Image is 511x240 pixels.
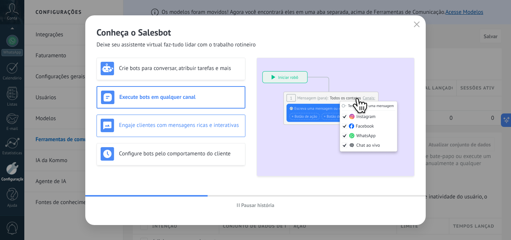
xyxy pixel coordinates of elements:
h3: Crie bots para conversar, atribuir tarefas e mais [119,65,241,72]
h2: Conheça o Salesbot [97,27,414,38]
button: Pausar história [233,200,278,211]
span: Deixe seu assistente virtual faz-tudo lidar com o trabalho rotineiro [97,41,256,49]
h3: Configure bots pelo comportamento do cliente [119,150,241,157]
h3: Engaje clientes com mensagens ricas e interativas [119,122,241,129]
span: Pausar história [241,203,275,208]
h3: Execute bots em qualquer canal [119,94,241,101]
